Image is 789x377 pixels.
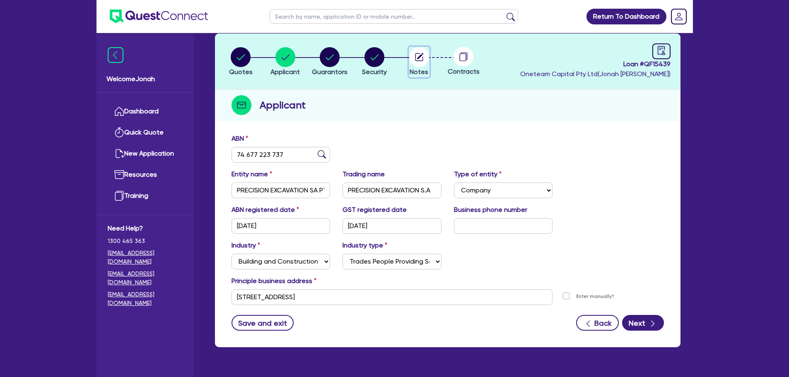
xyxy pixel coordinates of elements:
[232,134,248,144] label: ABN
[270,9,518,24] input: Search by name, application ID or mobile number...
[110,10,208,23] img: quest-connect-logo-blue
[311,47,348,77] button: Guarantors
[343,205,407,215] label: GST registered date
[362,47,387,77] button: Security
[108,122,183,143] a: Quick Quote
[520,59,671,69] span: Loan # QF15439
[108,143,183,164] a: New Application
[454,205,527,215] label: Business phone number
[108,290,183,307] a: [EMAIL_ADDRESS][DOMAIN_NAME]
[229,68,253,76] span: Quotes
[410,68,428,76] span: Notes
[312,68,347,76] span: Guarantors
[108,185,183,207] a: Training
[657,46,666,55] span: audit
[108,269,183,287] a: [EMAIL_ADDRESS][DOMAIN_NAME]
[232,95,251,115] img: step-icon
[108,47,123,63] img: icon-menu-close
[114,149,124,158] img: new-application
[343,218,442,234] input: DD / MM / YYYY
[229,47,253,77] button: Quotes
[114,127,124,137] img: quick-quote
[270,47,300,77] button: Applicant
[576,315,619,331] button: Back
[343,240,387,250] label: Industry type
[343,169,385,179] label: Trading name
[586,9,666,24] a: Return To Dashboard
[668,6,690,27] a: Dropdown toggle
[108,101,183,122] a: Dashboard
[108,249,183,266] a: [EMAIL_ADDRESS][DOMAIN_NAME]
[520,70,671,78] span: Oneteam Capital Pty Ltd ( Jonah [PERSON_NAME] )
[232,218,331,234] input: DD / MM / YYYY
[232,169,272,179] label: Entity name
[114,191,124,201] img: training
[108,237,183,245] span: 1300 465 363
[232,315,294,331] button: Save and exit
[448,67,480,75] span: Contracts
[232,240,260,250] label: Industry
[108,164,183,185] a: Resources
[232,205,299,215] label: ABN registered date
[454,169,502,179] label: Type of entity
[576,293,614,300] label: Enter manually?
[318,150,326,158] img: abn-lookup icon
[108,223,183,233] span: Need Help?
[114,170,124,180] img: resources
[106,74,184,84] span: Welcome Jonah
[622,315,664,331] button: Next
[409,47,429,77] button: Notes
[362,68,387,76] span: Security
[232,276,316,286] label: Principle business address
[270,68,300,76] span: Applicant
[260,98,306,113] h2: Applicant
